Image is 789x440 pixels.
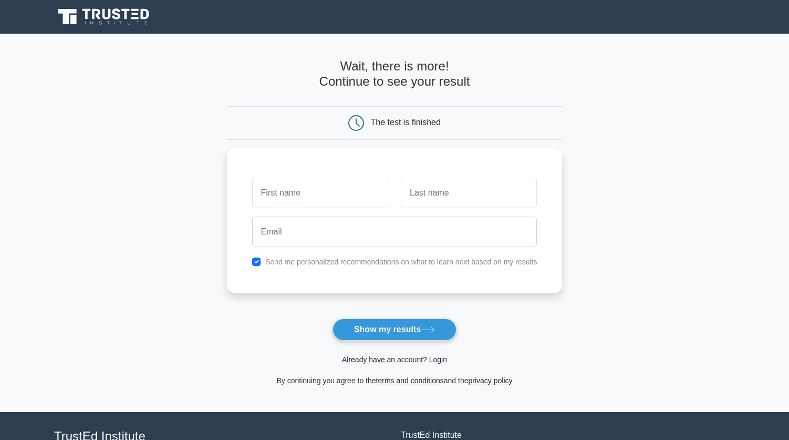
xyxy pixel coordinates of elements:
[342,355,447,364] a: Already have an account? Login
[333,319,456,341] button: Show my results
[252,217,537,247] input: Email
[252,178,388,208] input: First name
[221,374,569,387] div: By continuing you agree to the and the
[401,178,537,208] input: Last name
[227,59,563,89] h4: Wait, there is more! Continue to see your result
[469,376,513,385] a: privacy policy
[265,258,537,266] label: Send me personalized recommendations on what to learn next based on my results
[376,376,444,385] a: terms and conditions
[371,118,441,127] div: The test is finished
